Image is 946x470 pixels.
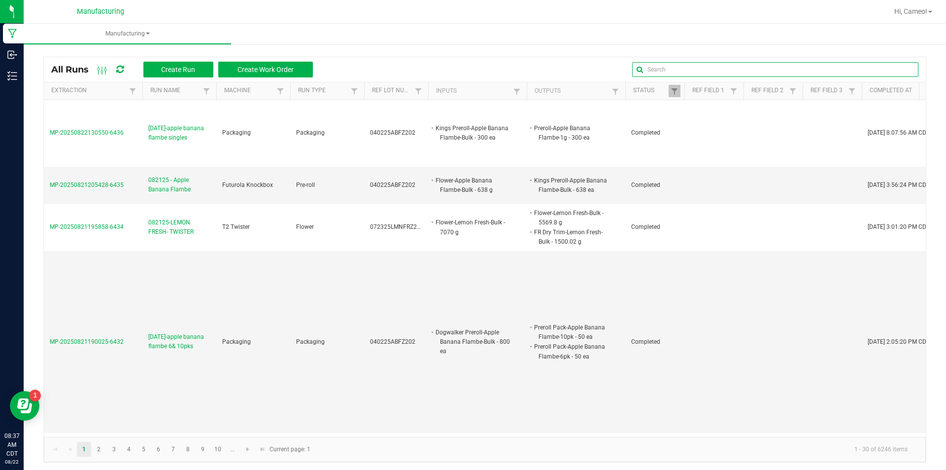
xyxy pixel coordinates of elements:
th: Outputs [527,82,625,100]
a: Ref Field 2Sortable [751,87,786,95]
span: Hi, Cameo! [894,7,927,15]
span: Packaging [222,129,251,136]
div: All Runs [51,61,320,78]
span: [DATE] 3:01:20 PM CDT [868,223,930,230]
a: Run NameSortable [150,87,200,95]
p: 08:37 AM CDT [4,432,19,458]
span: Packaging [296,338,325,345]
span: Flower [296,223,314,230]
li: Preroll Pack-Apple Banana Flambe-6pk - 50 ea [533,342,610,361]
kendo-pager: Current page: 1 [44,437,926,462]
span: [DATE] 3:56:24 PM CDT [868,181,930,188]
span: MP-20250821190025-6432 [50,338,124,345]
a: Ref Field 3Sortable [811,87,845,95]
span: Create Work Order [237,66,294,73]
input: Search [632,62,918,77]
li: Kings Preroll-Apple Banana Flambe-Bulk - 300 ea [434,123,512,143]
a: Page 6 [151,442,166,457]
a: Page 9 [196,442,210,457]
a: Filter [846,85,858,97]
inline-svg: Manufacturing [7,29,17,38]
span: [DATE] 8:07:56 AM CDT [868,129,930,136]
a: Filter [274,85,286,97]
a: Page 2 [92,442,106,457]
li: Preroll-Apple Banana Flambe-1g - 300 ea [533,123,610,143]
li: Preroll Pack-Apple Banana Flambe-10pk - 50 ea [533,323,610,342]
span: Packaging [222,338,251,345]
a: Filter [787,85,799,97]
span: Futurola Knockbox [222,181,273,188]
span: 040225ABFZ202 [370,181,415,188]
kendo-pager-info: 1 - 30 of 6246 items [316,441,915,458]
span: Completed [631,338,660,345]
li: Flower-Lemon Fresh-Bulk - 5569.8 g [533,208,610,227]
span: Manufacturing [77,7,124,16]
inline-svg: Inbound [7,50,17,60]
span: Go to the next page [244,445,252,453]
a: Page 10 [211,442,225,457]
a: Page 11 [226,442,240,457]
a: Filter [511,85,523,98]
a: MachineSortable [224,87,274,95]
a: Run TypeSortable [298,87,348,95]
li: FR Dry Trim-Lemon Fresh-Bulk - 1500.02 g [533,227,610,247]
a: ExtractionSortable [51,87,126,95]
span: 082125-LEMON FRESH- TWISTER [148,218,210,237]
span: Packaging [296,129,325,136]
span: MP-20250821205428-6435 [50,181,124,188]
a: Go to the last page [255,442,270,457]
a: Filter [127,85,138,97]
button: Create Work Order [218,62,313,77]
span: [DATE]-apple banana flambe singles [148,124,210,143]
a: Filter [201,85,212,97]
a: Filter [728,85,740,97]
span: MP-20250821195858-6434 [50,223,124,230]
th: Inputs [428,82,527,100]
a: Page 7 [166,442,180,457]
a: Filter [412,85,424,97]
span: 040225ABFZ202 [370,338,415,345]
span: Completed [631,129,660,136]
span: Create Run [161,66,195,73]
span: 072325LMNFRZ202 [370,223,424,230]
li: Flower-Lemon Fresh-Bulk - 7070 g [434,217,512,237]
span: Completed [631,181,660,188]
a: Page 1 [77,442,91,457]
inline-svg: Inventory [7,71,17,81]
li: Flower-Apple Banana Flambe-Bulk - 638 g [434,176,512,195]
span: 082125 - Apple Banana Flambe [148,176,210,194]
a: Manufacturing [24,24,231,44]
a: Page 8 [181,442,195,457]
a: Ref Lot NumberSortable [372,87,412,95]
a: Filter [669,85,680,97]
a: StatusSortable [633,87,668,95]
span: Go to the last page [259,445,267,453]
span: [DATE] 2:05:20 PM CDT [868,338,930,345]
button: Create Run [143,62,213,77]
a: Ref Field 1Sortable [692,87,727,95]
span: [DATE]-apple banana flambe 6& 10pks [148,332,210,351]
li: Dogwalker Preroll-Apple Banana Flambe-Bulk - 800 ea [434,327,512,357]
span: Manufacturing [24,30,231,38]
span: 040225ABFZ202 [370,129,415,136]
iframe: Resource center [10,391,39,421]
a: Page 5 [136,442,151,457]
span: T2 Twister [222,223,250,230]
span: MP-20250822130550-6436 [50,129,124,136]
a: Go to the next page [241,442,255,457]
a: Filter [348,85,360,97]
span: Completed [631,223,660,230]
a: Page 3 [107,442,121,457]
a: Filter [609,85,621,98]
span: Pre-roll [296,181,315,188]
iframe: Resource center unread badge [29,390,41,401]
p: 08/22 [4,458,19,466]
li: Kings Preroll-Apple Banana Flambe-Bulk - 638 ea [533,176,610,195]
a: Page 4 [122,442,136,457]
